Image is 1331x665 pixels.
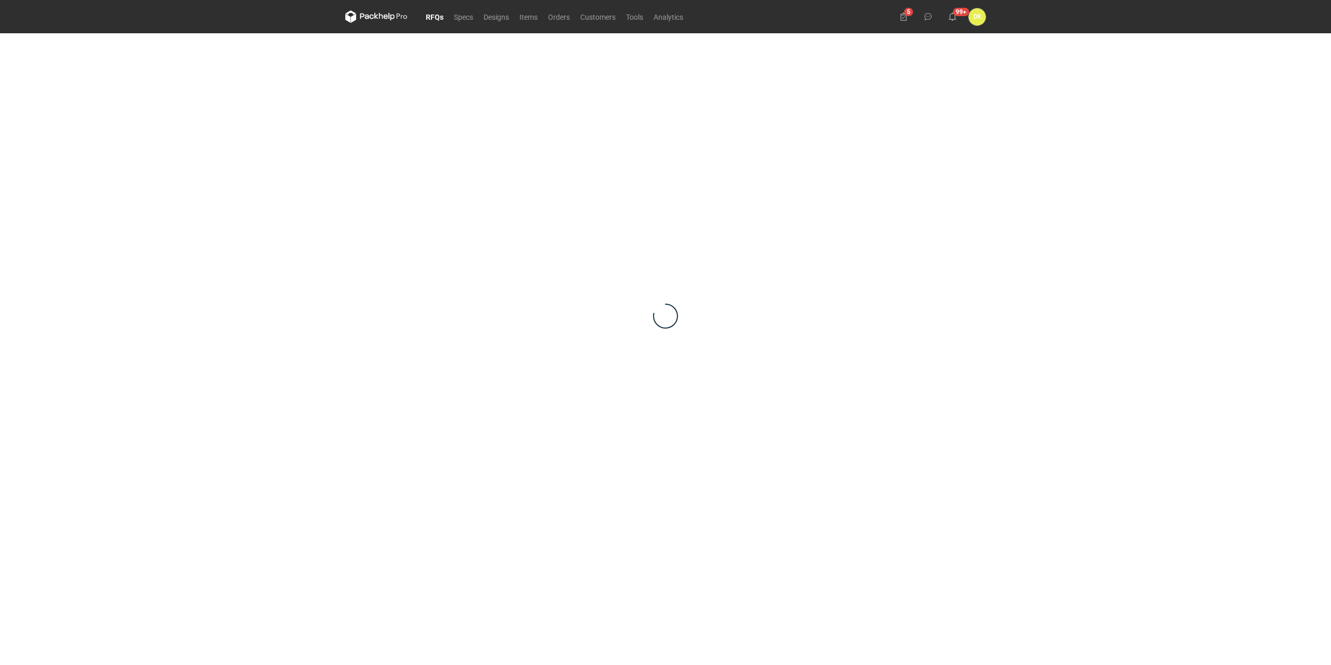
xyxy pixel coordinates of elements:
a: Specs [449,10,478,23]
button: 99+ [944,8,961,25]
a: Analytics [648,10,688,23]
button: DK [969,8,986,25]
a: Items [514,10,543,23]
a: Customers [575,10,621,23]
svg: Packhelp Pro [345,10,408,23]
a: Designs [478,10,514,23]
div: Dominika Kaczyńska [969,8,986,25]
button: 5 [895,8,912,25]
a: Orders [543,10,575,23]
a: RFQs [421,10,449,23]
a: Tools [621,10,648,23]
